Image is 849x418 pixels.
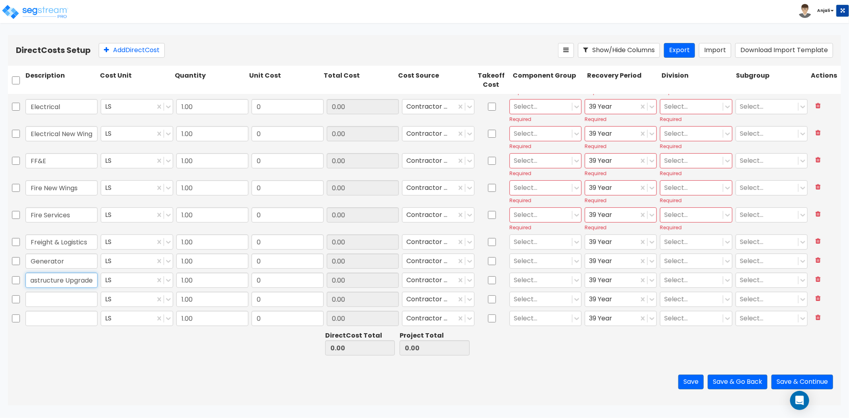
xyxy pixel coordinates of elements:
div: Actions [809,70,841,91]
div: Contractor Cost [402,292,474,307]
div: Contractor Cost [402,126,474,141]
button: Delete Row [811,292,826,306]
div: Required [585,224,657,231]
div: Required [660,224,732,231]
div: LS [101,126,173,141]
div: Contractor Cost [402,273,474,288]
button: Save [678,375,704,389]
button: Show/Hide Columns [578,43,660,58]
div: Required [585,170,657,177]
button: Delete Row [811,254,826,268]
div: 39 Year [585,254,657,269]
button: Delete Row [811,273,826,287]
div: 39 Year [585,234,657,250]
div: Required [585,116,657,123]
div: Contractor Cost [402,99,474,114]
div: Component Group [511,70,586,91]
button: Delete Row [811,180,826,194]
div: 39 Year [585,311,657,326]
div: Contractor Cost [402,207,474,223]
div: Takeoff Cost [471,70,511,91]
div: Total Cost [322,70,396,91]
button: Delete Row [811,153,826,167]
div: Required [509,89,582,96]
div: Contractor Cost [402,180,474,195]
div: LS [101,234,173,250]
div: Project Total [400,331,469,340]
div: Required [585,89,657,96]
div: Description [24,70,98,91]
div: Open Intercom Messenger [790,391,809,410]
div: LS [101,254,173,269]
div: Subgroup [735,70,809,91]
div: 39 Year [585,292,657,307]
div: Required [660,170,732,177]
img: logo_pro_r.png [1,4,69,20]
button: Delete Row [811,99,826,113]
button: Save & Continue [771,375,833,389]
div: Required [660,89,732,96]
div: Direct Cost Total [325,331,395,340]
div: Contractor Cost [402,254,474,269]
div: Required [509,116,582,123]
div: Quantity [173,70,248,91]
button: AddDirectCost [99,43,165,58]
div: Required [585,143,657,150]
img: avatar.png [798,4,812,18]
button: Save & Go Back [708,375,767,389]
button: Delete Row [811,234,826,248]
div: Required [509,170,582,177]
button: Import [699,43,731,58]
div: Cost Source [396,70,471,91]
div: Contractor Cost [402,234,474,250]
div: 39 Year [585,207,657,223]
div: Required [660,143,732,150]
div: LS [101,99,173,114]
div: LS [101,207,173,223]
div: Required [660,116,732,123]
button: Reorder Items [558,43,574,58]
button: Export [664,43,695,58]
div: LS [101,180,173,195]
div: Contractor Cost [402,311,474,326]
button: Delete Row [811,207,826,221]
div: 39 Year [585,153,657,168]
div: Required [585,197,657,204]
div: 39 Year [585,180,657,195]
div: 39 Year [585,99,657,114]
div: 39 Year [585,273,657,288]
div: Unit Cost [248,70,322,91]
div: 39 Year [585,126,657,141]
button: Download Import Template [735,43,833,58]
div: LS [101,292,173,307]
b: Anjali [817,8,830,14]
b: Direct Costs Setup [16,45,91,56]
div: LS [101,273,173,288]
div: Cost Unit [98,70,173,91]
div: Contractor Cost [402,153,474,168]
div: Required [509,224,582,231]
div: LS [101,311,173,326]
button: Delete Row [811,126,826,140]
button: Delete Row [811,311,826,325]
div: Required [660,197,732,204]
div: LS [101,153,173,168]
div: Recovery Period [586,70,660,91]
div: Division [660,70,734,91]
div: Required [509,197,582,204]
div: Required [509,143,582,150]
